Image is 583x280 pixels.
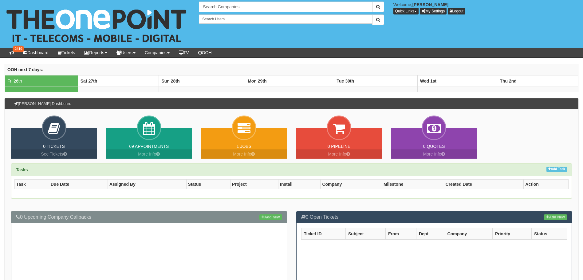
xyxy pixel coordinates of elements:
[13,46,24,52] span: 2410
[531,228,567,239] th: Status
[108,180,186,189] th: Assigned By
[417,75,497,87] th: Wed 1st
[186,180,230,189] th: Status
[11,99,74,109] h3: [PERSON_NAME] Dashboard
[416,228,445,239] th: Dept
[389,2,583,14] div: Welcome,
[80,48,112,57] a: Reports
[129,144,169,149] a: 69 Appointments
[492,228,531,239] th: Priority
[16,214,282,220] h3: 0 Upcoming Company Callbacks
[334,75,417,87] th: Tue 30th
[49,180,108,189] th: Due Date
[382,180,444,189] th: Milestone
[301,228,345,239] th: Ticket ID
[328,144,351,149] a: 0 Pipeline
[159,75,245,87] th: Sun 28th
[106,149,192,159] a: More Info
[391,149,477,159] a: More Info
[11,149,97,159] a: See Tickets
[140,48,174,57] a: Companies
[345,228,385,239] th: Subject
[199,14,372,24] input: Search Users
[444,180,524,189] th: Created Date
[445,228,492,239] th: Company
[301,214,567,220] h3: 0 Open Tickets
[201,149,287,159] a: More Info
[53,48,80,57] a: Tickets
[112,48,140,57] a: Users
[524,180,569,189] th: Action
[278,180,321,189] th: Install
[412,2,448,7] b: [PERSON_NAME]
[448,8,465,14] a: Logout
[18,48,53,57] a: Dashboard
[199,2,372,12] input: Search Companies
[5,64,578,75] th: OOH next 7 days:
[420,8,447,14] a: My Settings
[16,167,28,172] strong: Tasks
[230,180,278,189] th: Project
[78,75,159,87] th: Sat 27th
[497,75,578,87] th: Thu 2nd
[5,75,78,87] td: Fri 26th
[544,214,567,220] a: Add New
[194,48,216,57] a: OOH
[423,144,445,149] a: 0 Quotes
[245,75,334,87] th: Mon 29th
[259,214,282,220] a: Add new
[237,144,251,149] a: 1 Jobs
[546,167,567,172] a: Add Task
[43,144,65,149] a: 0 Tickets
[15,180,49,189] th: Task
[174,48,194,57] a: TV
[385,228,416,239] th: From
[393,8,419,14] button: Quick Links
[296,149,382,159] a: More Info
[321,180,382,189] th: Company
